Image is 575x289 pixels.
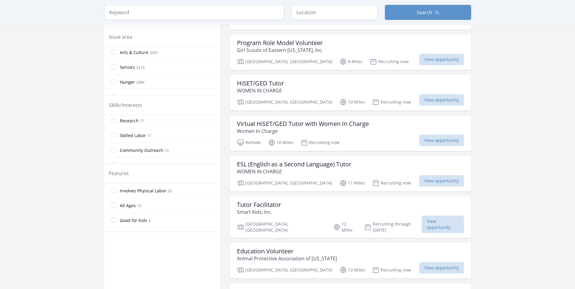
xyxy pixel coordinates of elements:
legend: Skills/Interests [109,101,142,109]
h3: HiSET/GED Tutor [237,80,284,87]
span: 19 [137,203,141,208]
input: Research 17 [111,118,116,123]
p: Animal Protective Association of [US_STATE] [237,255,337,262]
p: [GEOGRAPHIC_DATA], [GEOGRAPHIC_DATA] [237,221,326,233]
span: Research [120,118,139,124]
input: Hunger 2986 [111,79,116,84]
span: Involves Physical Labor [120,188,166,194]
h3: Virtual HiSET/GED Tutor with Women In Charge [237,120,369,127]
h3: Tutor Facilitator [237,201,281,208]
p: 11 Miles [340,179,365,187]
span: Event Support [120,162,149,168]
legend: Issue area [109,33,132,40]
h3: Education Volunteer [237,248,337,255]
p: Recruiting now [372,98,411,106]
span: 3219 [136,65,145,70]
span: 17 [147,133,151,138]
a: Virtual HiSET/GED Tutor with Women In Charge Women In Charge Remote 10 Miles Recruiting now View ... [230,115,471,151]
p: [GEOGRAPHIC_DATA], [GEOGRAPHIC_DATA] [237,98,332,106]
p: 10 Miles [340,98,365,106]
p: [GEOGRAPHIC_DATA], [GEOGRAPHIC_DATA] [237,58,332,65]
p: 10 Miles [268,139,293,146]
p: Recruiting now [370,58,409,65]
p: 13 Miles [340,266,365,274]
a: ESL (English as a Second Language) Tutor WOMEN IN CHARGE [GEOGRAPHIC_DATA], [GEOGRAPHIC_DATA] 11 ... [230,156,471,191]
span: Skilled Labor [120,133,146,139]
span: 20 [168,188,172,194]
a: HiSET/GED Tutor WOMEN IN CHARGE [GEOGRAPHIC_DATA], [GEOGRAPHIC_DATA] 10 Miles Recruiting now View... [230,75,471,111]
p: WOMEN IN CHARGE [237,168,351,175]
span: View opportunity [422,216,464,233]
input: All Ages 19 [111,203,116,208]
legend: Features [109,170,129,177]
p: 8 Miles [340,58,363,65]
p: Women In Charge [237,127,369,135]
span: View opportunity [419,54,464,65]
p: 12 Miles [333,221,357,233]
span: Environment [120,94,146,100]
input: Seniors 3219 [111,65,116,69]
span: View opportunity [419,135,464,146]
p: Smart Kids, Inc. [237,208,281,216]
p: [GEOGRAPHIC_DATA], [GEOGRAPHIC_DATA] [237,179,332,187]
p: Recruiting now [372,179,411,187]
a: Program Role Model Volunteer Girl Scouts of Eastern [US_STATE], Inc. [GEOGRAPHIC_DATA], [GEOGRAPH... [230,34,471,70]
span: 2436 [147,95,155,100]
span: 2986 [136,80,145,85]
span: Hunger [120,79,135,85]
p: Recruiting now [301,139,340,146]
input: Event Support 12 [111,162,116,167]
input: Involves Physical Labor 20 [111,188,116,193]
span: View opportunity [419,94,464,106]
span: View opportunity [419,175,464,187]
h3: Program Role Model Volunteer [237,39,323,47]
p: Recruiting now [372,266,411,274]
span: Seniors [120,64,135,70]
span: View opportunity [419,262,464,274]
a: Tutor Facilitator Smart Kids, Inc. [GEOGRAPHIC_DATA], [GEOGRAPHIC_DATA] 12 Miles Recruiting throu... [230,196,471,238]
span: Good for Kids [120,217,147,223]
input: Arts & Culture 3431 [111,50,116,55]
input: Keyword [104,5,284,20]
p: Remote [237,139,261,146]
span: Search [417,9,432,16]
span: 3431 [150,50,158,55]
p: [GEOGRAPHIC_DATA], [GEOGRAPHIC_DATA] [237,266,332,274]
a: Education Volunteer Animal Protective Association of [US_STATE] [GEOGRAPHIC_DATA], [GEOGRAPHIC_DA... [230,243,471,278]
input: Environment 2436 [111,94,116,99]
input: Community Outreach 13 [111,148,116,153]
span: 12 [150,163,154,168]
span: All Ages [120,203,136,209]
p: Recruiting through [DATE] [364,221,422,233]
h3: ESL (English as a Second Language) Tutor [237,161,351,168]
span: 4 [149,218,151,223]
span: 17 [140,118,144,124]
input: Skilled Labor 17 [111,133,116,138]
span: Community Outreach [120,147,163,153]
input: Good for Kids 4 [111,218,116,223]
span: 13 [165,148,169,153]
p: WOMEN IN CHARGE [237,87,284,94]
input: Location [291,5,378,20]
p: Girl Scouts of Eastern [US_STATE], Inc. [237,47,323,54]
button: Search [385,5,471,20]
span: Arts & Culture [120,50,149,56]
